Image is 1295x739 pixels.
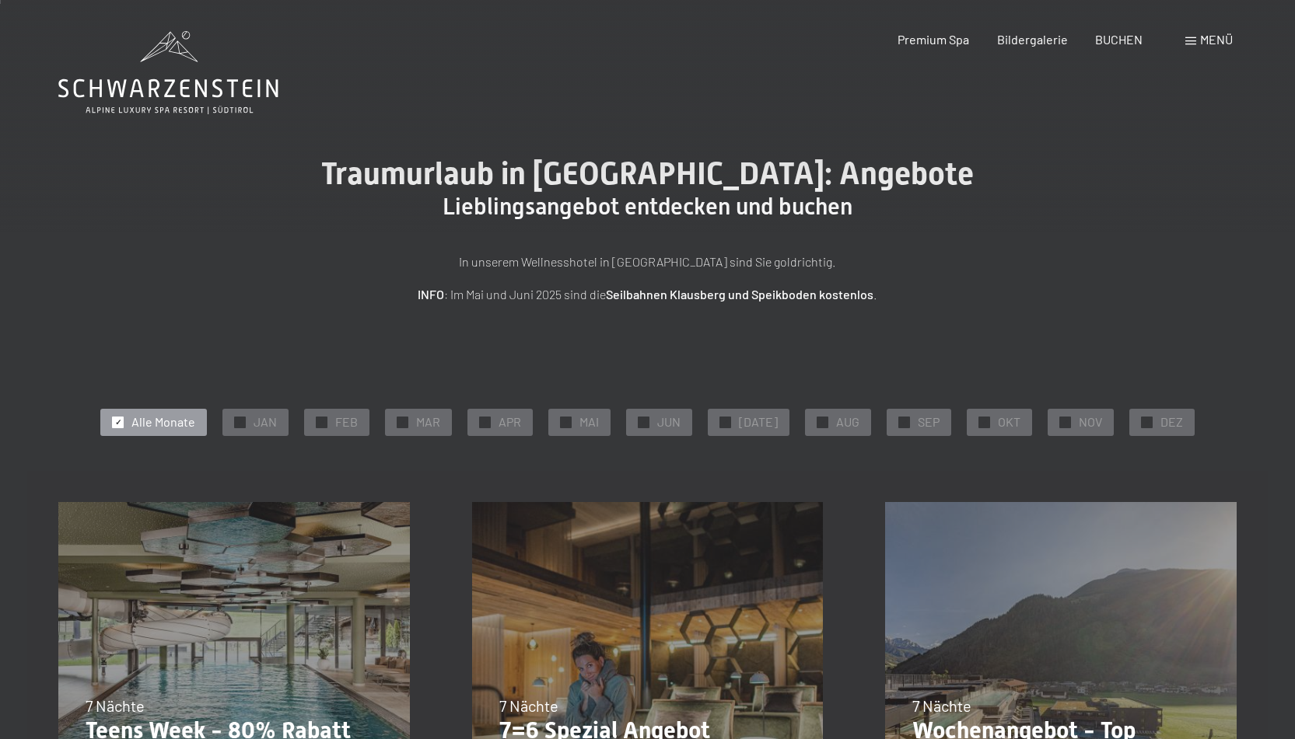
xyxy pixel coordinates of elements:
[1062,417,1069,427] span: ✓
[482,417,488,427] span: ✓
[254,413,277,431] span: JAN
[912,696,971,715] span: 7 Nächte
[1200,32,1233,47] span: Menü
[1144,417,1150,427] span: ✓
[86,696,145,715] span: 7 Nächte
[443,193,852,220] span: Lieblingsangebot entdecken und buchen
[641,417,647,427] span: ✓
[997,32,1068,47] a: Bildergalerie
[898,32,969,47] a: Premium Spa
[131,413,195,431] span: Alle Monate
[998,413,1020,431] span: OKT
[335,413,358,431] span: FEB
[606,287,873,302] strong: Seilbahnen Klausberg und Speikboden kostenlos
[657,413,681,431] span: JUN
[400,417,406,427] span: ✓
[259,284,1037,305] p: : Im Mai und Juni 2025 sind die .
[820,417,826,427] span: ✓
[723,417,729,427] span: ✓
[418,287,444,302] strong: INFO
[321,155,974,192] span: Traumurlaub in [GEOGRAPHIC_DATA]: Angebote
[739,413,778,431] span: [DATE]
[259,252,1037,272] p: In unserem Wellnesshotel in [GEOGRAPHIC_DATA] sind Sie goldrichtig.
[1095,32,1143,47] a: BUCHEN
[1079,413,1102,431] span: NOV
[982,417,988,427] span: ✓
[416,413,440,431] span: MAR
[836,413,859,431] span: AUG
[1160,413,1183,431] span: DEZ
[237,417,243,427] span: ✓
[115,417,121,427] span: ✓
[918,413,940,431] span: SEP
[499,696,558,715] span: 7 Nächte
[319,417,325,427] span: ✓
[901,417,908,427] span: ✓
